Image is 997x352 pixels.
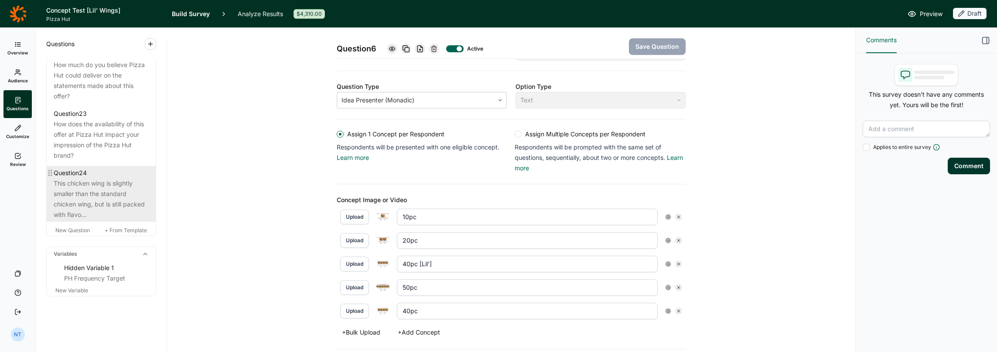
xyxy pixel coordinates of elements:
[376,260,390,268] img: g87mvvlbicsxa8yizjjk.png
[397,232,658,249] input: Concept Name...
[340,304,369,318] button: Upload
[11,328,25,342] div: NT
[337,195,686,205] div: Concept Image or Video
[8,78,28,84] span: Audience
[920,9,942,19] span: Preview
[393,326,445,338] button: +Add Concept
[340,210,369,224] button: Upload
[47,166,156,222] a: Question24This chicken wing is slightly smaller than the standard chicken wing, but is still pack...
[55,227,90,234] span: New Question
[46,39,75,49] span: Questions
[675,213,682,220] div: Remove
[866,28,897,53] button: Comments
[54,168,87,178] div: Question 24
[10,161,26,167] span: Review
[429,44,439,54] div: Delete
[54,108,87,119] div: Question 23
[337,142,508,163] p: Respondents will be presented with one eligible concept.
[397,209,658,225] input: Concept Name...
[953,8,987,19] div: Draft
[7,105,29,112] span: Questions
[376,213,390,221] img: hovzb8uzbj5uxmwfj9zs.png
[873,144,931,151] span: Applies to entire survey
[337,43,376,55] span: Question 6
[340,280,369,295] button: Upload
[47,107,156,162] a: Question23How does the availability of this offer at Pizza Hut impact your impression of the Pizz...
[46,16,161,23] span: Pizza Hut
[337,81,507,92] div: Question Type
[3,34,32,62] a: Overview
[340,233,369,248] button: Upload
[397,303,658,319] input: Concept Name...
[908,9,942,19] a: Preview
[863,89,990,110] p: This survey doesn't have any comments yet. Yours will be the first!
[467,45,481,52] div: Active
[376,284,390,291] img: rof3cvkqfmetpevc2px7.png
[665,237,672,244] div: Settings
[629,38,686,55] button: Save Question
[54,60,149,102] div: How much do you believe Pizza Hut could deliver on the statements made about this offer?
[64,273,149,284] div: PH Frequency Target
[344,130,444,139] span: Assign 1 Concept per Respondent
[64,263,149,273] div: Hidden Variable 1
[55,287,88,294] span: New Variable
[665,213,672,220] div: Settings
[47,47,156,103] a: Question22How much do you believe Pizza Hut could deliver on the statements made about this offer?
[337,154,369,161] a: Learn more
[3,146,32,174] a: Review
[3,62,32,90] a: Audience
[866,35,897,45] span: Comments
[46,5,161,16] h1: Concept Test [Lil' Wings]
[516,81,686,92] div: Option Type
[47,247,156,261] div: Variables
[397,279,658,296] input: Concept Name...
[675,308,682,315] div: Remove
[376,307,390,315] img: yaxkqxtcz8ktwyevgg9f.png
[340,257,369,271] button: Upload
[953,8,987,20] button: Draft
[397,256,658,272] input: Concept Name...
[665,261,672,267] div: Settings
[675,261,682,267] div: Remove
[675,237,682,244] div: Remove
[522,130,645,139] span: Assign Multiple Concepts per Respondent
[337,326,386,338] button: +Bulk Upload
[376,237,390,244] img: rqqjtrtre0tnkxrti1lh.png
[675,284,682,291] div: Remove
[105,227,147,234] span: + From Template
[3,90,32,118] a: Questions
[948,158,990,174] button: Comment
[6,133,29,139] span: Customize
[294,9,325,19] div: $4,310.00
[665,284,672,291] div: Settings
[515,142,686,173] p: Respondents will be prompted with the same set of questions, sequentially, about two or more conc...
[54,119,149,161] div: How does the availability of this offer at Pizza Hut impact your impression of the Pizza Hut brand?
[54,178,149,220] div: This chicken wing is slightly smaller than the standard chicken wing, but is still packed with fl...
[3,118,32,146] a: Customize
[7,50,28,56] span: Overview
[665,308,672,315] div: Settings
